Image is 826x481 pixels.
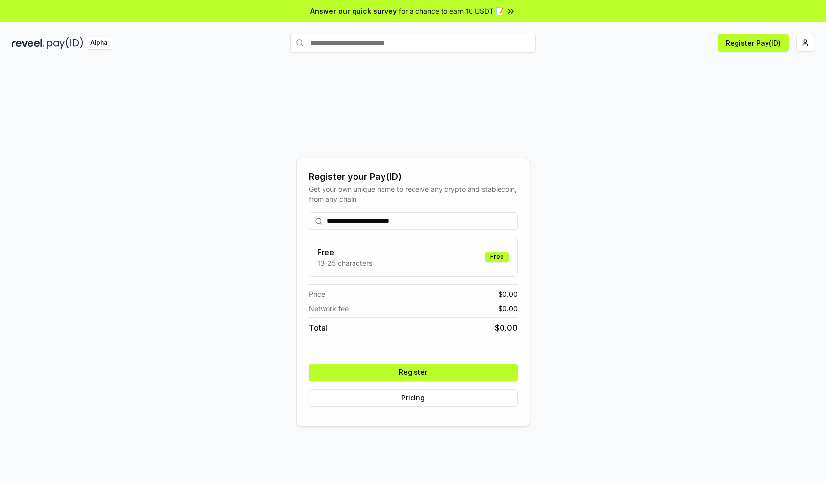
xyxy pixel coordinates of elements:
span: Answer our quick survey [310,6,397,16]
span: Total [309,322,327,334]
button: Register [309,364,518,381]
span: Network fee [309,303,349,313]
div: Register your Pay(ID) [309,170,518,184]
img: pay_id [47,37,83,49]
span: Price [309,289,325,299]
div: Alpha [85,37,113,49]
span: $ 0.00 [495,322,518,334]
button: Pricing [309,389,518,407]
div: Get your own unique name to receive any crypto and stablecoin, from any chain [309,184,518,204]
span: for a chance to earn 10 USDT 📝 [399,6,504,16]
p: 13-25 characters [317,258,372,268]
span: $ 0.00 [498,289,518,299]
div: Free [485,252,509,262]
h3: Free [317,246,372,258]
img: reveel_dark [12,37,45,49]
button: Register Pay(ID) [718,34,789,52]
span: $ 0.00 [498,303,518,313]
